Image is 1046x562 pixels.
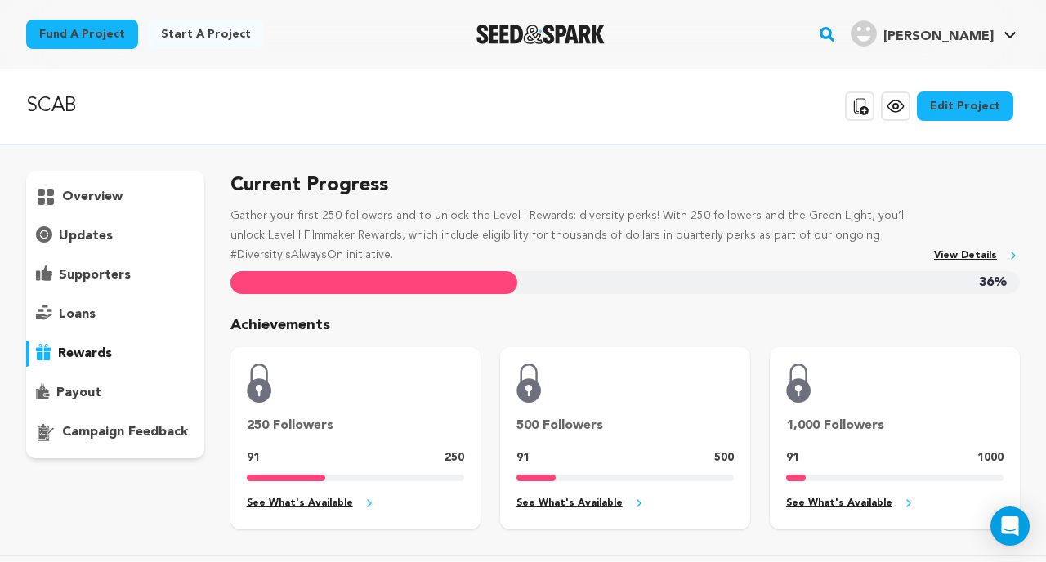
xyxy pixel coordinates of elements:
[990,506,1030,546] div: Open Intercom Messenger
[59,226,113,246] p: updates
[26,20,138,49] a: Fund a project
[26,184,204,210] button: overview
[26,301,204,328] button: loans
[851,20,994,47] div: Simi K.'s Profile
[230,314,1020,337] p: Achievements
[26,262,204,288] button: supporters
[59,305,96,324] p: loans
[26,419,204,445] button: campaign feedback
[714,448,734,468] p: 500
[56,383,101,403] p: payout
[516,416,734,435] p: 500 Followers
[476,25,605,44] img: Seed&Spark Logo Dark Mode
[230,171,1020,200] h5: Current Progress
[26,223,204,249] button: updates
[26,380,204,406] button: payout
[26,341,204,367] button: rewards
[58,344,112,364] p: rewards
[979,271,1007,295] span: 36%
[62,422,188,442] p: campaign feedback
[62,187,123,207] p: overview
[847,17,1020,47] a: Simi K.'s Profile
[230,207,921,265] p: Gather your first 250 followers and to unlock the Level I Rewards: diversity perks! With 250 foll...
[516,494,734,513] a: See What's Available
[148,20,264,49] a: Start a project
[883,30,994,43] span: [PERSON_NAME]
[476,25,605,44] a: Seed&Spark Homepage
[786,416,1004,435] p: 1,000 Followers
[786,448,799,468] p: 91
[445,448,464,468] p: 250
[786,494,1004,513] a: See What's Available
[934,247,1020,265] a: View Details
[917,91,1013,121] a: Edit Project
[59,265,131,285] p: supporters
[247,494,464,513] a: See What's Available
[516,448,530,468] p: 91
[247,448,260,468] p: 91
[977,448,1004,468] p: 1000
[847,17,1020,51] span: Simi K.'s Profile
[26,91,76,121] p: SCAB
[851,20,877,47] img: user.png
[247,416,464,435] p: 250 Followers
